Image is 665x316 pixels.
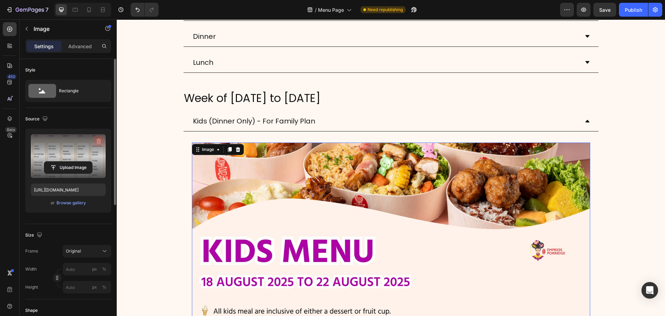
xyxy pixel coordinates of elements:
div: % [102,266,106,272]
iframe: Design area [117,19,665,316]
button: % [90,265,99,273]
p: 7 [45,6,48,14]
button: Publish [619,3,648,17]
button: % [90,283,99,291]
label: Frame [25,248,38,254]
div: Open Intercom Messenger [641,282,658,299]
button: Original [63,245,111,257]
span: or [51,199,55,207]
span: Menu Page [318,6,344,14]
div: Undo/Redo [131,3,159,17]
button: Upload Image [44,161,92,174]
input: https://example.com/image.jpg [31,183,106,196]
div: % [102,284,106,290]
p: Image [34,25,92,33]
div: Publish [625,6,642,14]
button: Save [593,3,616,17]
button: px [100,265,108,273]
p: Advanced [68,43,92,50]
label: Width [25,266,37,272]
div: Source [25,114,49,124]
div: px [92,284,97,290]
div: Style [25,67,35,73]
div: px [92,266,97,272]
div: Beta [5,127,17,133]
label: Height [25,284,38,290]
div: 450 [7,74,17,79]
div: Rectangle [59,83,101,99]
input: px% [63,281,111,293]
button: 7 [3,3,52,17]
button: px [100,283,108,291]
p: Settings [34,43,54,50]
span: Save [599,7,611,13]
span: Original [66,248,81,254]
button: Browse gallery [56,199,86,206]
div: Size [25,231,44,240]
div: Shape [25,307,38,314]
span: Need republishing [367,7,403,13]
span: / [315,6,317,14]
input: px% [63,263,111,275]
